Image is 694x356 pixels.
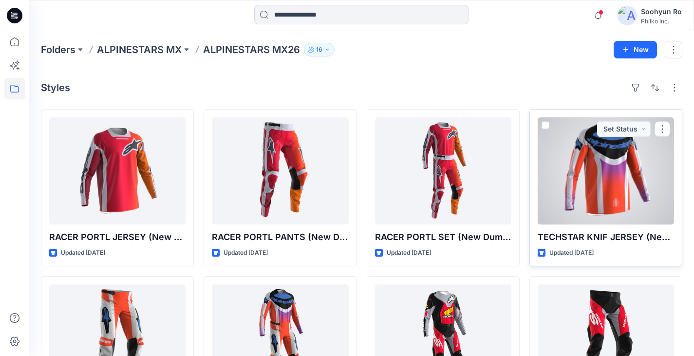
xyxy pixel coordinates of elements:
[224,248,268,258] p: Updated [DATE]
[387,248,431,258] p: Updated [DATE]
[641,6,682,18] div: Soohyun Ro
[375,230,511,244] p: RACER PORTL SET (New Dummy)
[316,44,322,55] p: 16
[203,43,300,56] p: ALPINESTARS MX26
[538,117,674,225] a: TECHSTAR KNIF JERSEY (New Dummy)
[212,230,348,244] p: RACER PORTL PANTS (New Dummy)
[49,117,186,225] a: RACER PORTL JERSEY (New Dummy)
[641,18,682,25] div: Philko Inc.
[618,6,637,25] img: avatar
[41,82,70,94] h4: Styles
[549,248,594,258] p: Updated [DATE]
[41,43,75,56] a: Folders
[49,230,186,244] p: RACER PORTL JERSEY (New Dummy)
[614,41,657,58] button: New
[97,43,182,56] a: ALPINESTARS MX
[304,43,335,56] button: 16
[212,117,348,225] a: RACER PORTL PANTS (New Dummy)
[375,117,511,225] a: RACER PORTL SET (New Dummy)
[61,248,105,258] p: Updated [DATE]
[538,230,674,244] p: TECHSTAR KNIF JERSEY (New Dummy)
